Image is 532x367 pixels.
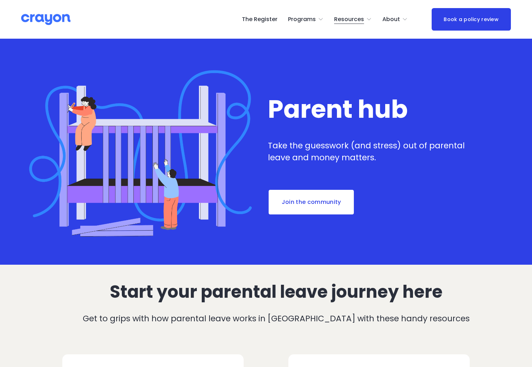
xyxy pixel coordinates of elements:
[382,14,400,25] span: About
[42,313,511,325] p: Get to grips with how parental leave works in [GEOGRAPHIC_DATA] with these handy resources
[334,14,372,25] a: folder dropdown
[288,14,324,25] a: folder dropdown
[42,282,511,301] h2: Start your parental leave journey here
[242,14,277,25] a: The Register
[268,96,470,122] h1: Parent hub
[288,14,316,25] span: Programs
[21,13,70,26] img: Crayon
[334,14,364,25] span: Resources
[268,140,470,164] p: Take the guesswork (and stress) out of parental leave and money matters.
[382,14,408,25] a: folder dropdown
[268,189,355,215] a: Join the community
[432,8,511,31] a: Book a policy review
